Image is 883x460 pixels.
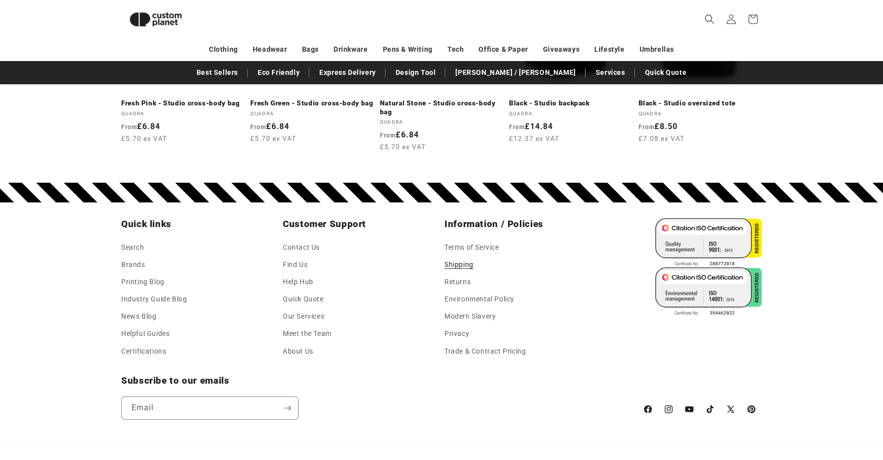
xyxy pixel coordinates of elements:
[283,291,324,308] a: Quick Quote
[302,41,319,58] a: Bags
[121,273,165,291] a: Printing Blog
[543,41,579,58] a: Giveaways
[639,99,762,108] a: Black - Studio oversized tote
[655,218,762,267] img: ISO 9001 Certified
[121,256,145,273] a: Brands
[383,41,433,58] a: Pens & Writing
[283,241,320,256] a: Contact Us
[640,41,674,58] a: Umbrellas
[283,325,332,342] a: Meet the Team
[640,64,692,81] a: Quick Quote
[209,41,238,58] a: Clothing
[276,396,298,420] button: Subscribe
[450,64,580,81] a: [PERSON_NAME] / [PERSON_NAME]
[121,99,244,108] a: Fresh Pink - Studio cross-body bag
[447,41,464,58] a: Tech
[444,291,514,308] a: Environmental Policy
[121,4,190,35] img: Custom Planet
[121,241,144,256] a: Search
[655,267,762,317] img: ISO 14001 Certified
[121,308,156,325] a: News Blog
[509,99,632,108] a: Black - Studio backpack
[283,256,307,273] a: Find Us
[121,218,277,230] h2: Quick links
[121,375,633,387] h2: Subscribe to our emails
[444,241,499,256] a: Terms of Service
[594,41,624,58] a: Lifestyle
[121,291,187,308] a: Industry Guide Blog
[121,343,166,360] a: Certifications
[192,64,243,81] a: Best Sellers
[253,64,305,81] a: Eco Friendly
[334,41,368,58] a: Drinkware
[591,64,630,81] a: Services
[380,99,503,116] a: Natural Stone - Studio cross-body bag
[250,99,374,108] a: Fresh Green - Studio cross-body bag
[444,218,600,230] h2: Information / Policies
[253,41,287,58] a: Headwear
[121,325,170,342] a: Helpful Guides
[444,308,496,325] a: Modern Slavery
[444,256,474,273] a: Shipping
[444,343,526,360] a: Trade & Contract Pricing
[283,308,324,325] a: Our Services
[714,354,883,460] iframe: Chat Widget
[283,343,313,360] a: About Us
[444,325,469,342] a: Privacy
[699,8,720,30] summary: Search
[283,273,313,291] a: Help Hub
[283,218,439,230] h2: Customer Support
[314,64,381,81] a: Express Delivery
[391,64,441,81] a: Design Tool
[444,273,471,291] a: Returns
[478,41,528,58] a: Office & Paper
